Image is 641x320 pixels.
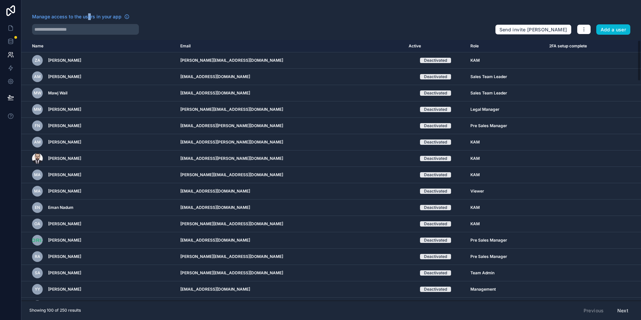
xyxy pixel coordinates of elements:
[32,13,130,20] a: Manage access to the users in your app
[35,123,40,128] span: FN
[176,167,404,183] td: [PERSON_NAME][EMAIL_ADDRESS][DOMAIN_NAME]
[470,172,480,178] span: KAM
[48,270,81,276] span: [PERSON_NAME]
[35,270,40,276] span: SA
[470,58,480,63] span: KAM
[34,74,41,79] span: AM
[21,40,176,52] th: Name
[29,308,81,313] span: Showing 100 of 250 results
[48,221,81,227] span: [PERSON_NAME]
[424,74,447,79] div: Deactivated
[35,58,40,63] span: ZA
[466,40,545,52] th: Role
[32,13,122,20] span: Manage access to the users in your app
[21,40,641,301] div: scrollable content
[48,238,81,243] span: [PERSON_NAME]
[424,238,447,243] div: Deactivated
[470,221,480,227] span: KAM
[470,139,480,145] span: KAM
[596,24,631,35] button: Add a user
[48,205,73,210] span: Eman Nadum
[424,221,447,227] div: Deactivated
[34,189,41,194] span: MA
[176,40,404,52] th: Email
[48,254,81,259] span: [PERSON_NAME]
[176,232,404,249] td: [EMAIL_ADDRESS][DOMAIN_NAME]
[48,139,81,145] span: [PERSON_NAME]
[48,123,81,128] span: [PERSON_NAME]
[424,254,447,259] div: Deactivated
[48,74,81,79] span: [PERSON_NAME]
[545,40,618,52] th: 2FA setup complete
[176,183,404,200] td: [EMAIL_ADDRESS][DOMAIN_NAME]
[176,200,404,216] td: [EMAIL_ADDRESS][DOMAIN_NAME]
[176,134,404,150] td: [EMAIL_ADDRESS][PERSON_NAME][DOMAIN_NAME]
[176,101,404,118] td: [PERSON_NAME][EMAIL_ADDRESS][DOMAIN_NAME]
[424,107,447,112] div: Deactivated
[424,139,447,145] div: Deactivated
[34,107,41,112] span: mM
[35,205,40,210] span: EN
[470,107,499,112] span: Legal Manager
[48,172,81,178] span: [PERSON_NAME]
[470,189,484,194] span: Viewer
[176,298,404,314] td: [EMAIL_ADDRESS][DOMAIN_NAME]
[48,107,81,112] span: [PERSON_NAME]
[470,254,507,259] span: Pre Sales Manager
[176,118,404,134] td: [EMAIL_ADDRESS][PERSON_NAME][DOMAIN_NAME]
[176,249,404,265] td: [PERSON_NAME][EMAIL_ADDRESS][DOMAIN_NAME]
[48,189,81,194] span: [PERSON_NAME]
[424,58,447,63] div: Deactivated
[424,90,447,96] div: Deactivated
[176,265,404,281] td: [PERSON_NAME][EMAIL_ADDRESS][DOMAIN_NAME]
[176,281,404,298] td: [EMAIL_ADDRESS][DOMAIN_NAME]
[470,238,507,243] span: Pre Sales Manager
[176,150,404,167] td: [EMAIL_ADDRESS][PERSON_NAME][DOMAIN_NAME]
[470,90,507,96] span: Sales Team Leader
[405,40,466,52] th: Active
[176,216,404,232] td: [PERSON_NAME][EMAIL_ADDRESS][DOMAIN_NAME]
[34,172,41,178] span: MA
[34,90,41,96] span: MW
[495,24,572,35] button: Send invite [PERSON_NAME]
[48,287,81,292] span: [PERSON_NAME]
[470,270,494,276] span: Team Admin
[613,305,633,316] button: Next
[35,254,40,259] span: RA
[424,189,447,194] div: Deactivated
[424,287,447,292] div: Deactivated
[35,287,40,292] span: YY
[470,156,480,161] span: KAM
[176,52,404,69] td: [PERSON_NAME][EMAIL_ADDRESS][DOMAIN_NAME]
[424,205,447,210] div: Deactivated
[424,123,447,128] div: Deactivated
[470,287,496,292] span: Management
[176,85,404,101] td: [EMAIL_ADDRESS][DOMAIN_NAME]
[176,69,404,85] td: [EMAIL_ADDRESS][DOMAIN_NAME]
[48,90,67,96] span: Mawj Wail
[48,58,81,63] span: [PERSON_NAME]
[424,270,447,276] div: Deactivated
[48,156,81,161] span: [PERSON_NAME]
[424,156,447,161] div: Deactivated
[424,172,447,178] div: Deactivated
[470,205,480,210] span: KAM
[34,221,40,227] span: OA
[470,123,507,128] span: Pre Sales Manager
[34,139,41,145] span: AM
[470,74,507,79] span: Sales Team Leader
